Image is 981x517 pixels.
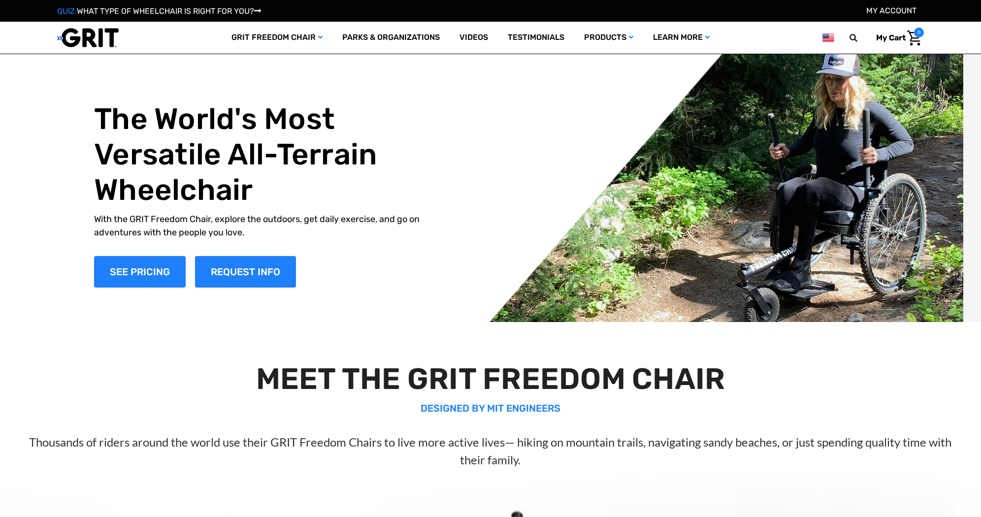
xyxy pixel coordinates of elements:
[854,28,869,48] input: Search
[907,31,921,46] img: Cart
[94,101,442,208] h1: The World's Most Versatile All-Terrain Wheelchair
[876,33,906,42] span: My Cart
[57,28,119,48] img: GRIT All-Terrain Wheelchair and Mobility Equipment
[25,433,956,469] p: Thousands of riders around the world use their GRIT Freedom Chairs to live more active lives— hik...
[450,22,498,54] a: Videos
[822,32,834,44] img: us.png
[643,22,719,54] a: Learn More
[574,22,643,54] a: Products
[498,22,574,54] a: Testimonials
[94,213,442,239] p: With the GRIT Freedom Chair, explore the outdoors, get daily exercise, and go on adventures with ...
[57,6,261,16] a: QUIZ:WHAT TYPE OF WHEELCHAIR IS RIGHT FOR YOU?
[869,28,924,48] a: Cart with 0 items
[25,361,956,397] h2: MEET THE GRIT FREEDOM CHAIR
[866,6,916,15] a: Account
[195,256,296,288] a: Slide number 1, Request Information
[25,401,956,416] p: DESIGNED BY MIT ENGINEERS
[914,28,924,37] span: 0
[57,6,77,16] span: QUIZ:
[332,22,450,54] a: Parks & Organizations
[94,256,186,288] a: Shop Now
[222,22,332,54] a: GRIT Freedom Chair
